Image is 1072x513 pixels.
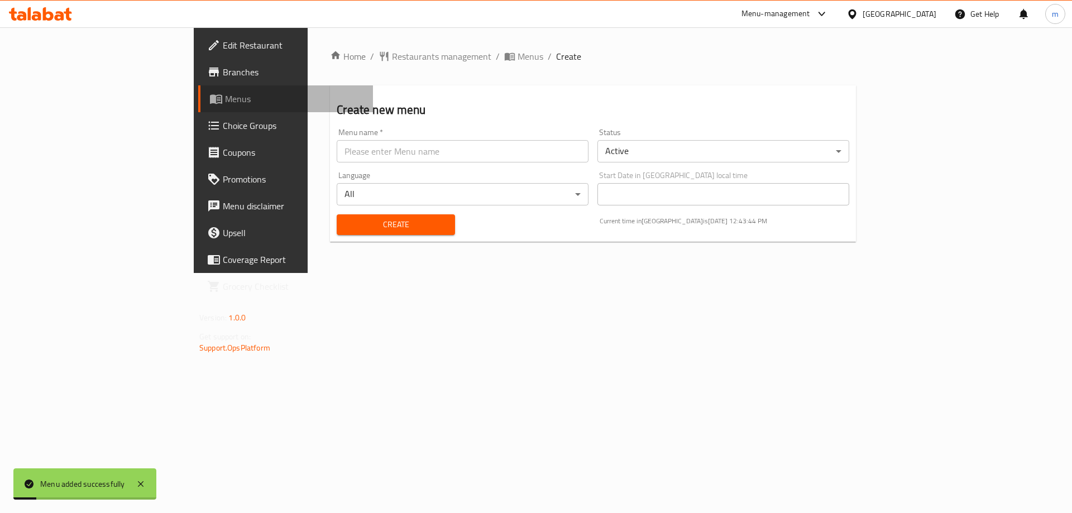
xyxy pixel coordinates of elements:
a: Coupons [198,139,373,166]
span: Promotions [223,172,364,186]
a: Promotions [198,166,373,193]
li: / [496,50,500,63]
div: [GEOGRAPHIC_DATA] [863,8,936,20]
a: Branches [198,59,373,85]
span: Coverage Report [223,253,364,266]
span: Create [346,218,446,232]
h2: Create new menu [337,102,849,118]
span: Choice Groups [223,119,364,132]
span: Restaurants management [392,50,491,63]
span: Grocery Checklist [223,280,364,293]
a: Menu disclaimer [198,193,373,219]
a: Menus [504,50,543,63]
span: Menus [518,50,543,63]
a: Menus [198,85,373,112]
a: Upsell [198,219,373,246]
a: Choice Groups [198,112,373,139]
div: All [337,183,588,205]
div: Menu-management [741,7,810,21]
span: Upsell [223,226,364,239]
a: Coverage Report [198,246,373,273]
span: Edit Restaurant [223,39,364,52]
span: Menu disclaimer [223,199,364,213]
span: Branches [223,65,364,79]
button: Create [337,214,454,235]
span: Create [556,50,581,63]
span: Version: [199,310,227,325]
a: Restaurants management [379,50,491,63]
nav: breadcrumb [330,50,856,63]
span: 1.0.0 [228,310,246,325]
span: m [1052,8,1059,20]
a: Support.OpsPlatform [199,341,270,355]
li: / [548,50,552,63]
span: Menus [225,92,364,106]
div: Active [597,140,849,162]
a: Grocery Checklist [198,273,373,300]
span: Coupons [223,146,364,159]
a: Edit Restaurant [198,32,373,59]
input: Please enter Menu name [337,140,588,162]
div: Menu added successfully [40,478,125,490]
span: Get support on: [199,329,251,344]
p: Current time in [GEOGRAPHIC_DATA] is [DATE] 12:43:44 PM [600,216,849,226]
